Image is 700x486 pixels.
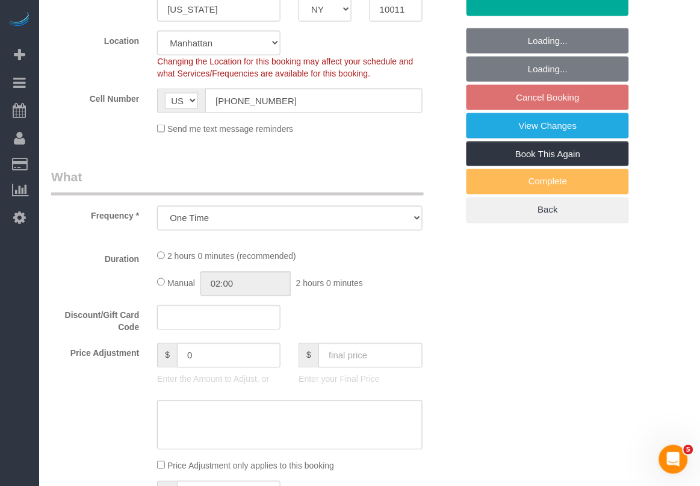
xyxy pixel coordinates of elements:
a: Back [466,198,629,223]
a: View Changes [466,113,629,139]
input: final price [318,343,422,368]
label: Cell Number [42,89,148,105]
a: Book This Again [466,142,629,167]
label: Duration [42,249,148,266]
label: Frequency * [42,206,148,222]
span: Changing the Location for this booking may affect your schedule and what Services/Frequencies are... [157,57,413,78]
iframe: Intercom live chat [659,445,688,474]
span: 5 [684,445,693,455]
legend: What [51,169,424,196]
span: Send me text message reminders [167,125,293,134]
img: Automaid Logo [7,12,31,29]
label: Price Adjustment [42,343,148,360]
span: $ [157,343,177,368]
label: Discount/Gift Card Code [42,305,148,334]
span: Price Adjustment only applies to this booking [167,461,334,471]
p: Enter your Final Price [299,373,422,385]
span: 2 hours 0 minutes (recommended) [167,252,296,261]
span: 2 hours 0 minutes [296,278,363,288]
span: $ [299,343,318,368]
span: Manual [167,278,195,288]
p: Enter the Amount to Adjust, or [157,373,280,385]
input: Cell Number [205,89,422,113]
label: Location [42,31,148,47]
